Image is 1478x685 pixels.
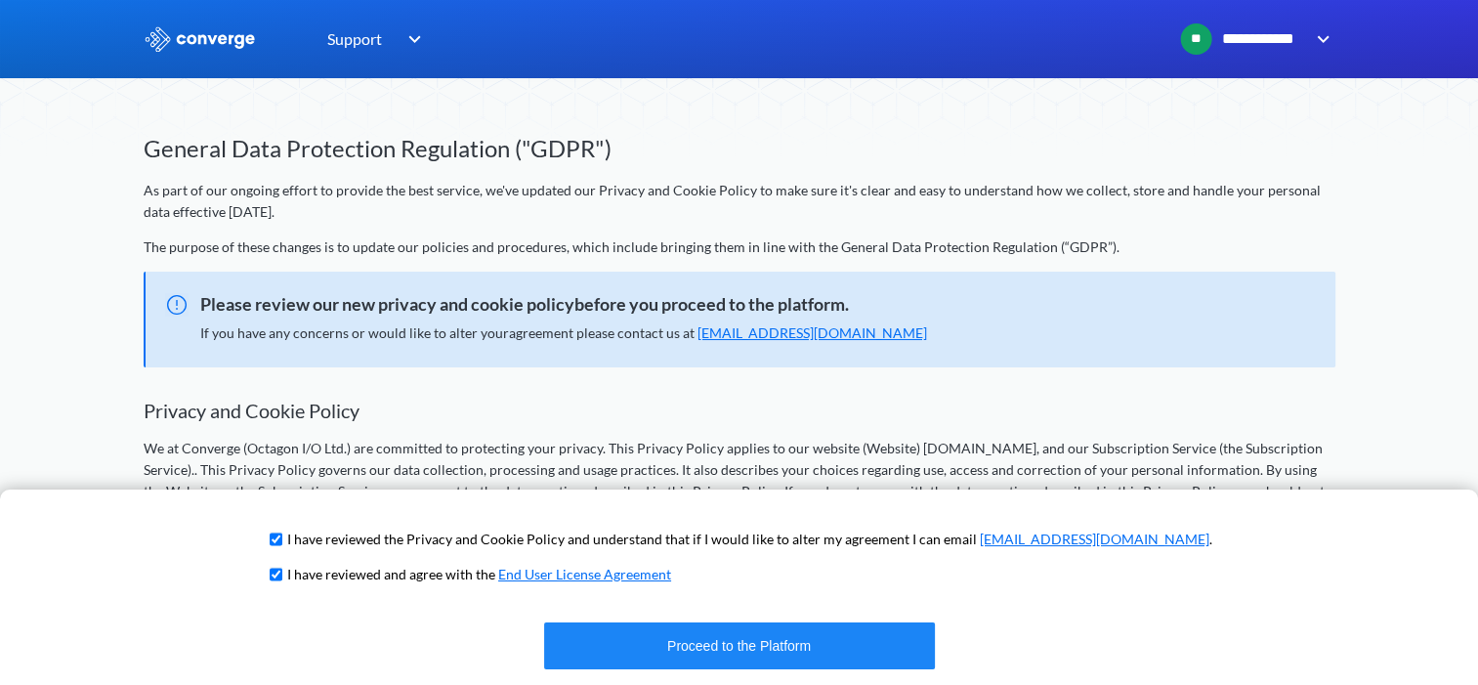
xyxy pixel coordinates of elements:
[498,566,671,582] a: End User License Agreement
[287,564,671,585] p: I have reviewed and agree with the
[980,531,1209,547] a: [EMAIL_ADDRESS][DOMAIN_NAME]
[146,291,1316,319] span: Please review our new privacy and cookie policybefore you proceed to the platform.
[327,26,382,51] span: Support
[200,324,927,341] span: If you have any concerns or would like to alter your agreement please contact us at
[544,622,935,669] button: Proceed to the Platform
[287,529,1212,550] p: I have reviewed the Privacy and Cookie Policy and understand that if I would like to alter my agr...
[144,399,1335,422] h2: Privacy and Cookie Policy
[144,26,257,52] img: logo_ewhite.svg
[1304,27,1335,51] img: downArrow.svg
[144,236,1335,258] p: The purpose of these changes is to update our policies and procedures, which include bringing the...
[396,27,427,51] img: downArrow.svg
[697,324,927,341] a: [EMAIL_ADDRESS][DOMAIN_NAME]
[144,438,1335,524] p: We at Converge (Octagon I/O Ltd.) are committed to protecting your privacy. This Privacy Policy a...
[144,180,1335,223] p: As part of our ongoing effort to provide the best service, we've updated our Privacy and Cookie P...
